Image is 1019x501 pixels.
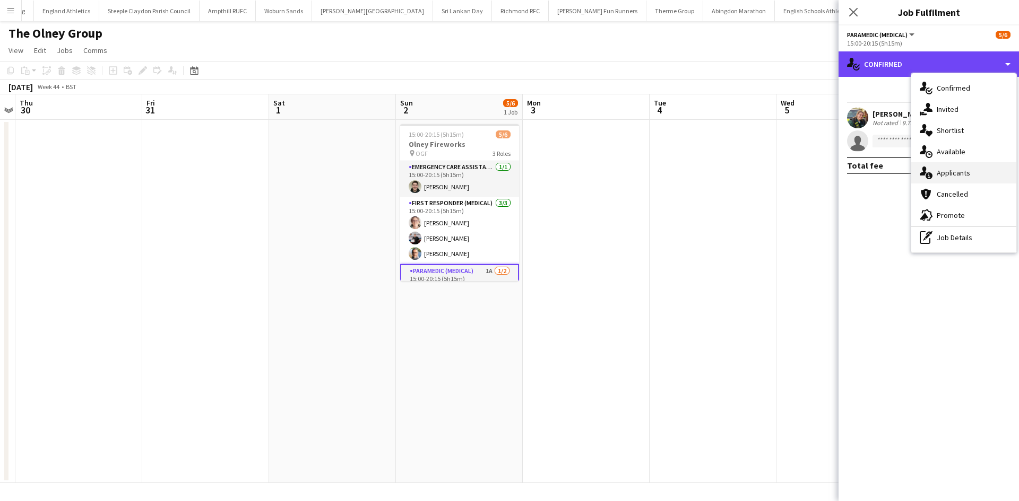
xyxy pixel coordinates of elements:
[504,108,517,116] div: 1 Job
[272,104,285,116] span: 1
[400,197,519,264] app-card-role: First Responder (Medical)3/315:00-20:15 (5h15m)[PERSON_NAME][PERSON_NAME][PERSON_NAME]
[99,1,200,21] button: Steeple Claydon Parish Council
[8,25,102,41] h1: The Olney Group
[873,119,900,127] div: Not rated
[433,1,492,21] button: Sri Lankan Day
[847,31,908,39] span: Paramedic (Medical)
[409,130,464,138] span: 15:00-20:15 (5h15m)
[145,104,155,116] span: 31
[34,46,46,55] span: Edit
[652,104,666,116] span: 4
[400,139,519,149] h3: Olney Fireworks
[937,83,970,93] span: Confirmed
[911,227,1016,248] div: Job Details
[873,109,929,119] div: [PERSON_NAME]
[775,1,859,21] button: English Schools Athletics
[53,43,77,57] a: Jobs
[146,98,155,108] span: Fri
[400,98,413,108] span: Sun
[20,98,33,108] span: Thu
[646,1,703,21] button: Therme Group
[703,1,775,21] button: Abingdon Marathon
[18,104,33,116] span: 30
[937,126,964,135] span: Shortlist
[79,43,111,57] a: Comms
[527,98,541,108] span: Mon
[937,147,965,156] span: Available
[847,31,916,39] button: Paramedic (Medical)
[847,160,883,171] div: Total fee
[8,46,23,55] span: View
[273,98,285,108] span: Sat
[937,104,958,114] span: Invited
[400,161,519,197] app-card-role: Emergency Care Assistant (Medical)1/115:00-20:15 (5h15m)[PERSON_NAME]
[399,104,413,116] span: 2
[839,5,1019,19] h3: Job Fulfilment
[34,1,99,21] button: England Athletics
[937,168,970,178] span: Applicants
[496,130,511,138] span: 5/6
[4,43,28,57] a: View
[492,1,549,21] button: Richmond RFC
[996,31,1011,39] span: 5/6
[654,98,666,108] span: Tue
[200,1,256,21] button: Ampthill RUFC
[312,1,433,21] button: [PERSON_NAME][GEOGRAPHIC_DATA]
[400,264,519,318] app-card-role: Paramedic (Medical)1A1/215:00-20:15 (5h15m)
[400,124,519,281] app-job-card: 15:00-20:15 (5h15m)5/6Olney Fireworks OGF3 RolesEmergency Care Assistant (Medical)1/115:00-20:15 ...
[549,1,646,21] button: [PERSON_NAME] Fun Runners
[416,150,428,157] span: OGF
[781,98,795,108] span: Wed
[35,83,62,91] span: Week 44
[66,83,76,91] div: BST
[8,82,33,92] div: [DATE]
[779,104,795,116] span: 5
[839,51,1019,77] div: Confirmed
[503,99,518,107] span: 5/6
[493,150,511,157] span: 3 Roles
[525,104,541,116] span: 3
[30,43,50,57] a: Edit
[937,189,968,199] span: Cancelled
[83,46,107,55] span: Comms
[57,46,73,55] span: Jobs
[900,119,922,127] div: 9.75mi
[256,1,312,21] button: Woburn Sands
[937,210,965,220] span: Promote
[847,39,1011,47] div: 15:00-20:15 (5h15m)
